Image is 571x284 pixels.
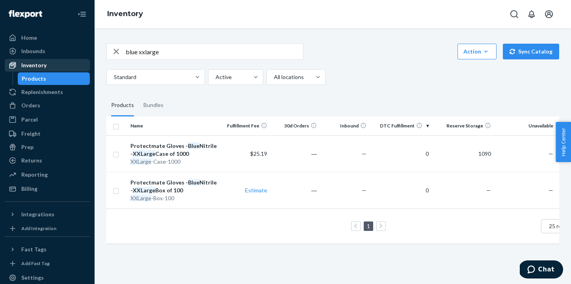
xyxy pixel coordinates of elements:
a: Parcel [5,113,90,126]
button: Close Navigation [74,6,90,22]
input: Search inventory by name or sku [126,44,303,59]
a: Page 1 is your current page [365,223,372,229]
a: Inbounds [5,45,90,57]
div: Inventory [21,61,46,69]
div: Action [463,48,491,55]
a: Prep [5,141,90,153]
button: Help Center [556,122,571,162]
span: — [486,187,491,194]
a: Inventory [5,59,90,72]
th: Inbound [320,116,370,135]
div: Bundles [143,94,164,116]
td: 0 [370,135,432,172]
div: Inbounds [21,47,45,55]
a: Returns [5,154,90,167]
td: 0 [370,172,432,208]
div: Protectmate Gloves - Nitrile - Case of 1000 [130,142,218,158]
span: — [549,150,553,157]
input: All locations [273,73,274,81]
div: Fast Tags [21,245,46,253]
button: Open Search Box [506,6,522,22]
span: — [362,187,366,194]
th: Name [127,116,221,135]
div: Billing [21,185,37,193]
div: Prep [21,143,33,151]
a: Orders [5,99,90,112]
input: Standard [113,73,114,81]
a: Add Integration [5,224,90,233]
a: Billing [5,183,90,195]
td: ― [270,135,320,172]
div: Products [111,94,134,116]
button: Open notifications [524,6,539,22]
div: Add Fast Tag [21,260,50,267]
span: $25.19 [250,150,267,157]
th: DTC Fulfillment [370,116,432,135]
div: Orders [21,101,40,109]
img: Flexport logo [9,10,42,18]
em: XXLarge [130,158,151,165]
button: Action [458,44,497,59]
div: Home [21,34,37,42]
div: Reporting [21,171,48,179]
div: Returns [21,157,42,164]
em: XXLarge [130,195,151,201]
a: Estimate [245,187,267,194]
div: Parcel [21,116,38,124]
span: — [362,150,366,157]
a: Reporting [5,168,90,181]
td: 1090 [432,135,494,172]
a: Products [18,72,90,85]
ol: breadcrumbs [101,3,149,26]
div: Settings [21,274,44,282]
em: Blue [188,142,199,149]
td: ― [270,172,320,208]
span: — [549,187,553,194]
div: Products [22,75,46,83]
th: Unavailable [494,116,556,135]
th: Reserve Storage [432,116,494,135]
div: Integrations [21,210,54,218]
button: Integrations [5,208,90,221]
em: Blue [188,179,199,186]
iframe: Opens a widget where you can chat to one of our agents [520,260,563,280]
a: Freight [5,127,90,140]
a: Replenishments [5,86,90,98]
th: Fulfillment Fee [220,116,270,135]
div: -Case-1000 [130,158,218,166]
a: Settings [5,271,90,284]
em: XXLarge [133,150,155,157]
button: Open account menu [541,6,557,22]
em: XXLarge [133,187,155,194]
div: Protectmate Gloves - Nitrile - Box of 100 [130,179,218,194]
a: Add Fast Tag [5,259,90,268]
div: Replenishments [21,88,63,96]
button: Fast Tags [5,243,90,256]
button: Sync Catalog [503,44,559,59]
div: Add Integration [21,225,56,232]
div: Freight [21,130,41,138]
div: -Box-100 [130,194,218,202]
th: 30d Orders [270,116,320,135]
a: Inventory [107,9,143,18]
a: Home [5,31,90,44]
